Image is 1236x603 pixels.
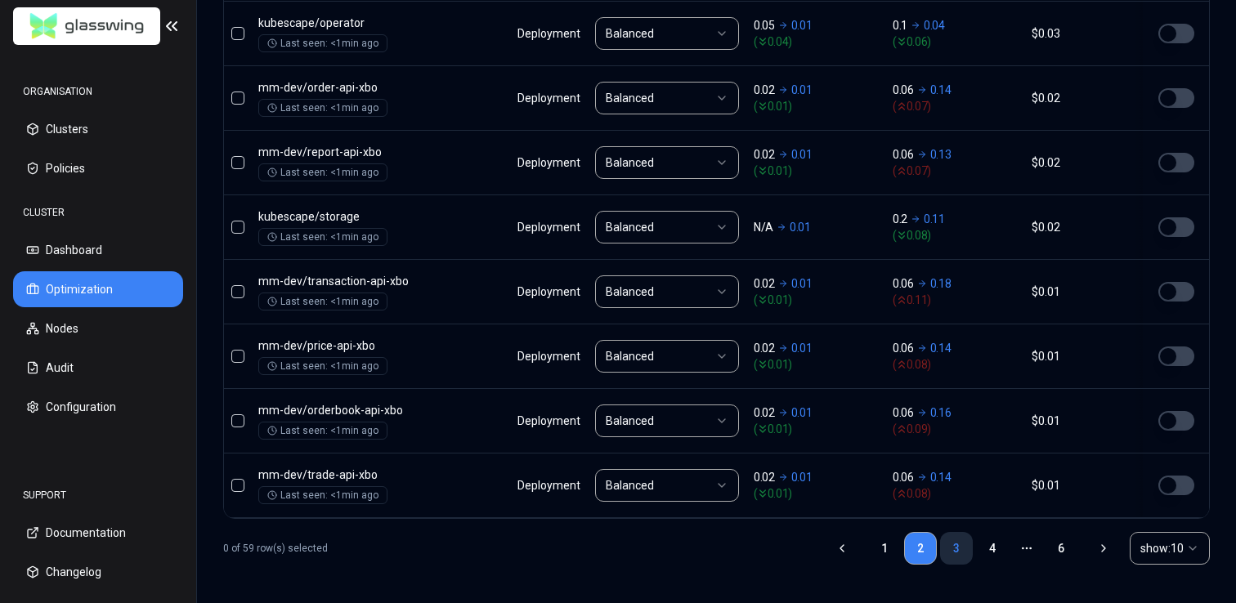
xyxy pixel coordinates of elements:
[893,421,1017,437] span: ( 0.09 )
[13,111,183,147] button: Clusters
[1032,413,1158,429] div: $0.01
[976,532,1009,565] a: 4
[868,532,1077,565] nav: pagination
[24,7,150,46] img: GlassWing
[1032,154,1158,171] div: $0.02
[930,146,952,163] p: 0.13
[893,33,1017,50] span: ( 0.06 )
[267,295,378,308] div: Last seen: <1min ago
[930,275,952,292] p: 0.18
[1032,25,1158,42] div: $0.03
[1032,219,1158,235] div: $0.02
[13,310,183,346] button: Nodes
[1032,348,1158,364] div: $0.01
[754,421,878,437] span: ( 0.01 )
[893,292,1017,308] span: ( 0.11 )
[267,230,378,243] div: Last seen: <1min ago
[940,532,973,565] a: 3
[754,163,878,179] span: ( 0.01 )
[754,404,775,421] p: 0.02
[1045,532,1077,565] a: 6
[754,17,775,33] p: 0.05
[517,90,580,106] div: Deployment
[924,17,945,33] p: 0.04
[791,340,813,356] p: 0.01
[893,356,1017,373] span: ( 0.08 )
[868,532,901,565] a: 1
[267,489,378,502] div: Last seen: <1min ago
[13,389,183,425] button: Configuration
[754,98,878,114] span: ( 0.01 )
[893,82,914,98] p: 0.06
[223,542,328,555] p: 0 of 59 row(s) selected
[267,360,378,373] div: Last seen: <1min ago
[258,144,503,160] p: report-api-xbo
[13,271,183,307] button: Optimization
[754,219,773,235] p: N/A
[267,166,378,179] div: Last seen: <1min ago
[893,485,1017,502] span: ( 0.08 )
[893,211,907,227] p: 0.2
[930,340,952,356] p: 0.14
[893,404,914,421] p: 0.06
[791,82,813,98] p: 0.01
[754,82,775,98] p: 0.02
[13,515,183,551] button: Documentation
[267,37,378,50] div: Last seen: <1min ago
[267,424,378,437] div: Last seen: <1min ago
[893,163,1017,179] span: ( 0.07 )
[258,79,503,96] p: order-api-xbo
[754,356,878,373] span: ( 0.01 )
[791,404,813,421] p: 0.01
[893,17,907,33] p: 0.1
[13,232,183,268] button: Dashboard
[904,532,937,565] a: 2
[13,150,183,186] button: Policies
[754,340,775,356] p: 0.02
[13,196,183,229] div: CLUSTER
[258,15,503,31] p: operator
[754,292,878,308] span: ( 0.01 )
[1032,477,1158,494] div: $0.01
[13,75,183,108] div: ORGANISATION
[893,275,914,292] p: 0.06
[754,485,878,502] span: ( 0.01 )
[754,146,775,163] p: 0.02
[517,413,580,429] div: Deployment
[791,146,813,163] p: 0.01
[13,350,183,386] button: Audit
[790,219,811,235] p: 0.01
[893,98,1017,114] span: ( 0.07 )
[930,82,952,98] p: 0.14
[517,348,580,364] div: Deployment
[791,275,813,292] p: 0.01
[1032,284,1158,300] div: $0.01
[930,404,952,421] p: 0.16
[893,340,914,356] p: 0.06
[1032,90,1158,106] div: $0.02
[258,467,503,483] p: trade-api-xbo
[258,208,503,225] p: storage
[517,477,580,494] div: Deployment
[924,211,945,227] p: 0.11
[517,284,580,300] div: Deployment
[893,227,1017,243] span: ( 0.08 )
[930,469,952,485] p: 0.14
[258,273,503,289] p: transaction-api-xbo
[517,154,580,171] div: Deployment
[791,469,813,485] p: 0.01
[754,275,775,292] p: 0.02
[258,337,503,354] p: price-api-xbo
[791,17,813,33] p: 0.01
[517,25,580,42] div: Deployment
[258,402,503,418] p: orderbook-api-xbo
[13,479,183,511] div: SUPPORT
[893,469,914,485] p: 0.06
[754,469,775,485] p: 0.02
[893,146,914,163] p: 0.06
[517,219,580,235] div: Deployment
[267,101,378,114] div: Last seen: <1min ago
[13,554,183,590] button: Changelog
[754,33,878,50] span: ( 0.04 )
